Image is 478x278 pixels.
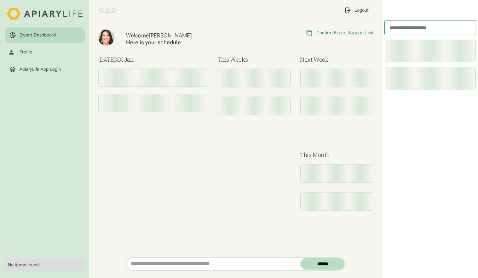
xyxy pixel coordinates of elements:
[5,44,85,60] a: Profile
[300,151,373,159] h3: This Month
[149,32,192,39] span: [PERSON_NAME]
[340,2,373,18] a: Logout
[316,30,373,36] div: Confirm Expert Support Link
[20,49,32,55] div: Profile
[8,262,82,268] div: No items found.
[5,61,85,77] a: ApiaryLife App Login
[5,27,85,43] a: Expert Dashboard
[217,55,291,64] h3: This Weeks
[20,32,56,38] div: Expert Dashboard
[126,32,249,39] div: Welcome
[98,55,208,64] h3: [DATE]
[354,8,369,13] div: Logout
[20,67,61,72] div: ApiaryLife App Login
[126,39,249,46] div: Here is your schedule
[300,55,373,64] h3: Next Week
[115,56,134,63] span: XX Jan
